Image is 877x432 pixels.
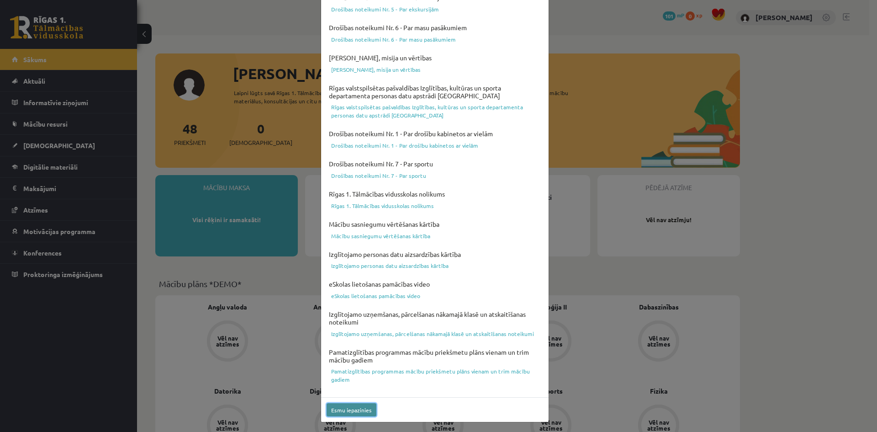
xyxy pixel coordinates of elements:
h4: Izglītojamo personas datu aizsardzības kārtība [327,248,543,261]
h4: Izglītojamo uzņemšanas, pārcelšanas nākamajā klasē un atskaitīšanas noteikumi [327,308,543,328]
button: Esmu iepazinies [327,403,376,416]
h4: Drošības noteikumi Nr. 7 - Par sportu [327,158,543,170]
a: Drošības noteikumi Nr. 5 - Par ekskursijām [327,4,543,15]
a: Drošības noteikumi Nr. 7 - Par sportu [327,170,543,181]
h4: Pamatizglītības programmas mācību priekšmetu plāns vienam un trim mācību gadiem [327,346,543,366]
a: Rīgas valstspilsētas pašvaldības Izglītības, kultūras un sporta departamenta personas datu apstrā... [327,101,543,121]
a: Mācību sasniegumu vērtēšanas kārtība [327,230,543,241]
a: eSkolas lietošanas pamācības video [327,290,543,301]
h4: Drošības noteikumi Nr. 1 - Par drošību kabinetos ar vielām [327,128,543,140]
a: Rīgas 1. Tālmācības vidusskolas nolikums [327,200,543,211]
a: Drošības noteikumi Nr. 1 - Par drošību kabinetos ar vielām [327,140,543,151]
h4: Rīgas 1. Tālmācības vidusskolas nolikums [327,188,543,200]
a: Izglītojamo personas datu aizsardzības kārtība [327,260,543,271]
h4: Drošības noteikumi Nr. 6 - Par masu pasākumiem [327,21,543,34]
a: Pamatizglītības programmas mācību priekšmetu plāns vienam un trim mācību gadiem [327,366,543,385]
a: [PERSON_NAME], misija un vērtības [327,64,543,75]
h4: Mācību sasniegumu vērtēšanas kārtība [327,218,543,230]
h4: [PERSON_NAME], misija un vērtības [327,52,543,64]
a: Drošības noteikumi Nr. 6 - Par masu pasākumiem [327,34,543,45]
a: Izglītojamo uzņemšanas, pārcelšanas nākamajā klasē un atskaitīšanas noteikumi [327,328,543,339]
h4: Rīgas valstspilsētas pašvaldības Izglītības, kultūras un sporta departamenta personas datu apstrā... [327,82,543,102]
h4: eSkolas lietošanas pamācības video [327,278,543,290]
